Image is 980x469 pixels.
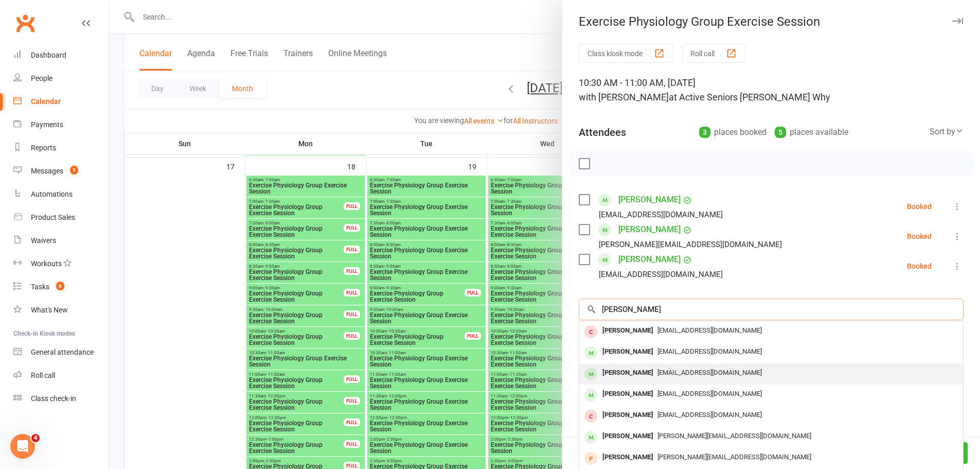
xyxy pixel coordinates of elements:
[31,213,75,221] div: Product Sales
[13,206,109,229] a: Product Sales
[13,44,109,67] a: Dashboard
[13,341,109,364] a: General attendance kiosk mode
[657,348,762,355] span: [EMAIL_ADDRESS][DOMAIN_NAME]
[13,113,109,136] a: Payments
[598,429,657,444] div: [PERSON_NAME]
[618,251,681,268] a: [PERSON_NAME]
[12,10,38,36] a: Clubworx
[10,434,35,459] iframe: Intercom live chat
[699,125,767,140] div: places booked
[598,450,657,465] div: [PERSON_NAME]
[599,208,723,221] div: [EMAIL_ADDRESS][DOMAIN_NAME]
[13,299,109,322] a: What's New
[930,125,964,138] div: Sort by
[13,387,109,410] a: Class kiosk mode
[775,127,786,138] div: 5
[584,389,597,402] div: member
[682,44,745,63] button: Roll call
[657,369,762,376] span: [EMAIL_ADDRESS][DOMAIN_NAME]
[13,183,109,206] a: Automations
[775,125,848,140] div: places available
[579,299,964,320] input: Search to add attendees
[579,92,669,102] span: with [PERSON_NAME]
[618,192,681,208] a: [PERSON_NAME]
[584,368,597,380] div: member
[669,92,830,102] span: at Active Seniors [PERSON_NAME] Why
[31,236,56,245] div: Waivers
[31,259,62,268] div: Workouts
[579,76,964,105] div: 10:30 AM - 11:00 AM, [DATE]
[598,387,657,402] div: [PERSON_NAME]
[599,238,782,251] div: [PERSON_NAME][EMAIL_ADDRESS][DOMAIN_NAME]
[584,325,597,338] div: member
[657,432,811,440] span: [PERSON_NAME][EMAIL_ADDRESS][DOMAIN_NAME]
[657,453,811,461] span: [PERSON_NAME][EMAIL_ADDRESS][DOMAIN_NAME]
[598,408,657,423] div: [PERSON_NAME]
[31,394,76,403] div: Class check-in
[13,229,109,252] a: Waivers
[13,364,109,387] a: Roll call
[584,346,597,359] div: member
[31,434,40,442] span: 4
[584,431,597,444] div: member
[31,120,63,129] div: Payments
[13,136,109,160] a: Reports
[598,366,657,380] div: [PERSON_NAME]
[70,166,78,175] span: 1
[31,167,63,175] div: Messages
[584,452,597,465] div: prospect
[598,323,657,338] div: [PERSON_NAME]
[584,410,597,423] div: member
[13,252,109,275] a: Workouts
[598,344,657,359] div: [PERSON_NAME]
[13,67,109,90] a: People
[31,144,56,152] div: Reports
[31,306,68,314] div: What's New
[907,203,932,210] div: Booked
[31,97,61,106] div: Calendar
[579,125,626,140] div: Attendees
[657,411,762,419] span: [EMAIL_ADDRESS][DOMAIN_NAME]
[31,371,55,379] div: Roll call
[13,160,109,183] a: Messages 1
[31,51,66,59] div: Dashboard
[657,390,762,397] span: [EMAIL_ADDRESS][DOMAIN_NAME]
[599,268,723,281] div: [EMAIL_ADDRESS][DOMAIN_NAME]
[56,282,64,290] span: 6
[618,221,681,238] a: [PERSON_NAME]
[31,283,49,291] div: Tasks
[31,348,94,356] div: General attendance
[579,44,673,63] button: Class kiosk mode
[657,326,762,334] span: [EMAIL_ADDRESS][DOMAIN_NAME]
[13,275,109,299] a: Tasks 6
[907,233,932,240] div: Booked
[13,90,109,113] a: Calendar
[699,127,710,138] div: 3
[31,190,73,198] div: Automations
[907,263,932,270] div: Booked
[31,74,52,82] div: People
[562,14,980,29] div: Exercise Physiology Group Exercise Session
